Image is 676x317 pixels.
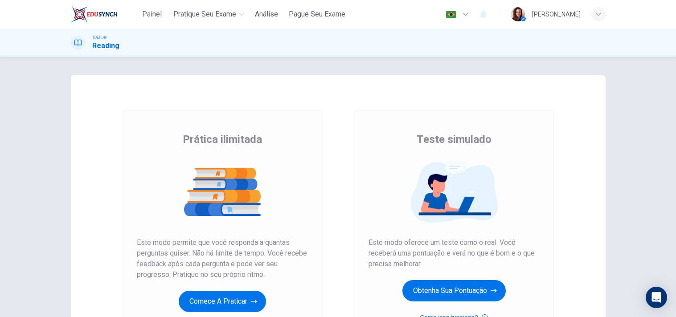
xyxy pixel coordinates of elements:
button: Comece a praticar [179,291,266,312]
span: Análise [255,9,278,20]
span: Este modo permite que você responda a quantas perguntas quiser. Não há limite de tempo. Você rece... [137,237,308,280]
a: EduSynch logo [71,5,138,23]
span: Este modo oferece um teste como o real. Você receberá uma pontuação e verá no que é bom e o que p... [369,237,540,269]
span: Painel [142,9,162,20]
span: Teste simulado [417,132,492,146]
button: Pratique seu exame [170,6,248,22]
img: EduSynch logo [71,5,118,23]
span: Pratique seu exame [173,9,236,20]
span: Pague Seu Exame [289,9,345,20]
span: Prática ilimitada [183,132,262,146]
img: pt [446,11,457,18]
img: Profile picture [511,7,525,21]
div: [PERSON_NAME] [532,9,581,20]
div: Open Intercom Messenger [646,287,667,308]
button: Pague Seu Exame [285,6,349,22]
button: Análise [251,6,282,22]
button: Painel [138,6,166,22]
h1: Reading [92,41,119,51]
span: TOEFL® [92,34,107,41]
button: Obtenha sua pontuação [402,280,506,301]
